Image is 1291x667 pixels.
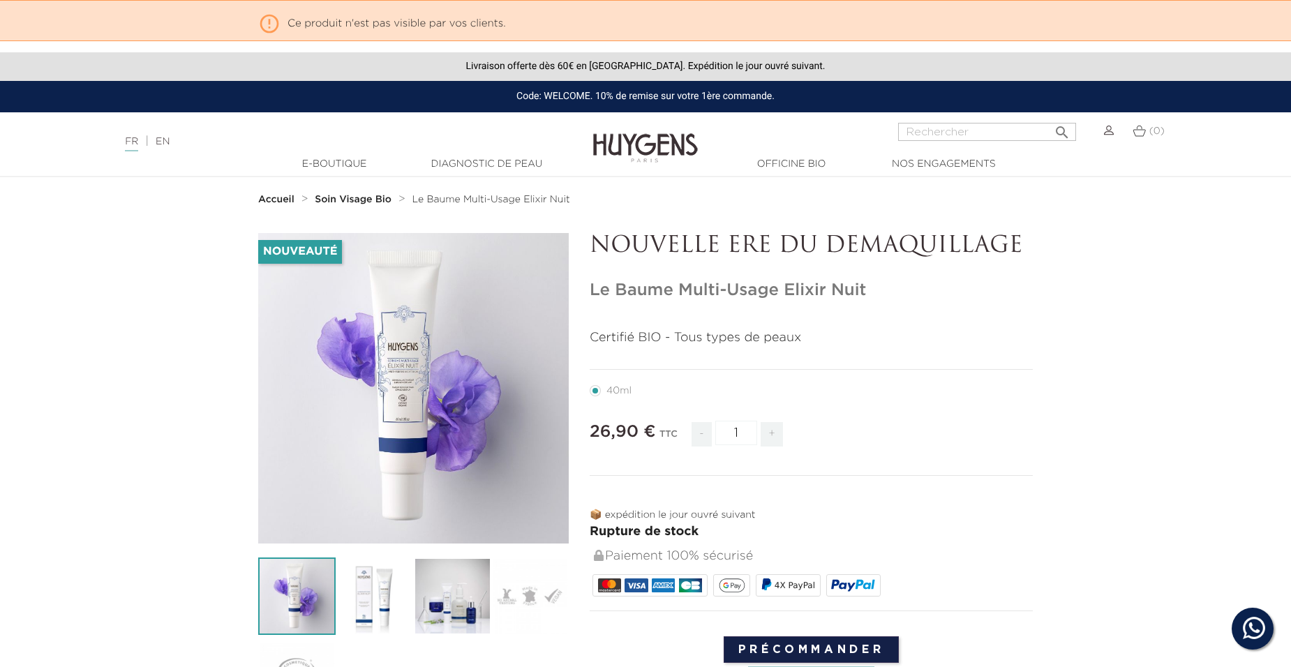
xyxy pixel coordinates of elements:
img: MASTERCARD [598,578,621,592]
div: TTC [659,419,678,457]
img: AMEX [652,578,675,592]
img: Huygens [593,111,698,165]
strong: Accueil [258,195,294,204]
p: NOUVELLE ERE DU DEMAQUILLAGE [590,233,1033,260]
button:  [1050,119,1075,137]
a: Le Baume Multi-Usage Elixir Nuit [412,194,570,205]
p: 📦 expédition le jour ouvré suivant [590,508,1033,523]
div: | [118,133,528,150]
a: Officine Bio [722,157,861,172]
li: Nouveauté [258,240,342,264]
a: E-Boutique [264,157,404,172]
i:  [1054,120,1070,137]
span: - [692,422,711,447]
img: VISA [625,578,648,592]
a: FR [125,137,138,151]
a: Nos engagements [874,157,1013,172]
a: Diagnostic de peau [417,157,556,172]
p: Certifié BIO - Tous types de peaux [590,329,1033,347]
img: google_pay [719,578,745,592]
span: Rupture de stock [590,525,699,538]
div: Paiement 100% sécurisé [592,541,1033,571]
a: EN [156,137,170,147]
a: Accueil [258,194,297,205]
strong: Soin Visage Bio [315,195,391,204]
img: CB_NATIONALE [679,578,702,592]
label: 40ml [590,385,648,396]
span: 4X PayPal [775,580,815,590]
span: + [761,422,783,447]
img: Paiement 100% sécurisé [594,550,604,561]
i:  [258,9,281,31]
input: Quantité [715,421,757,445]
h1: Le Baume Multi-Usage Elixir Nuit [590,280,1033,301]
p: Ce produit n'est pas visible par vos clients. [258,9,1033,32]
span: (0) [1149,126,1165,136]
input: Précommander [724,636,900,663]
a: Soin Visage Bio [315,194,395,205]
input: Rechercher [898,123,1076,141]
span: 26,90 € [590,424,656,440]
span: Le Baume Multi-Usage Elixir Nuit [412,195,570,204]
